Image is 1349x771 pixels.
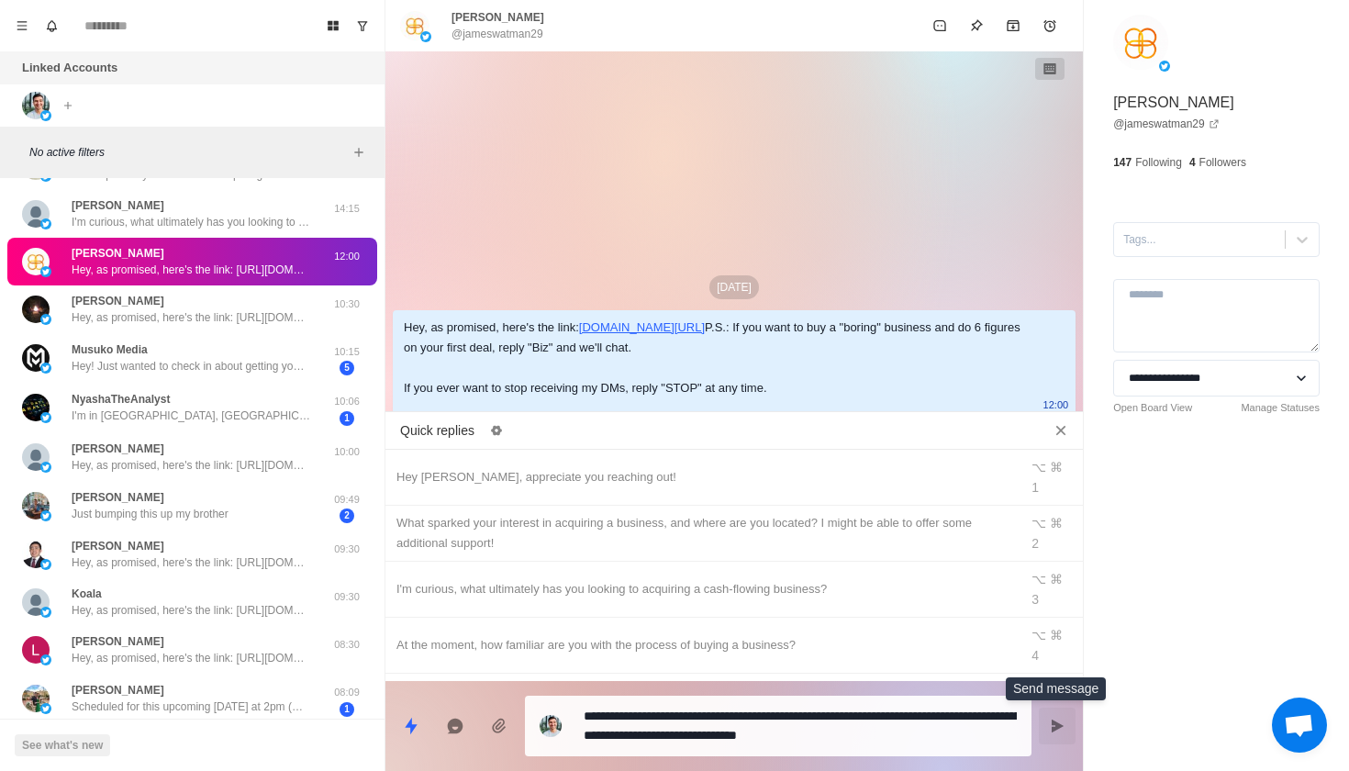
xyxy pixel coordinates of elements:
img: picture [40,654,51,665]
p: I'm curious, what ultimately has you looking to acquiring a cash-flowing business? [72,214,310,230]
button: Send message [1039,708,1076,744]
p: [PERSON_NAME] [72,441,164,457]
p: Hey, as promised, here's the link: [URL][DOMAIN_NAME] P.S.: If you want to buy a "boring" busines... [72,650,310,666]
p: 08:09 [324,685,370,700]
a: Open Board View [1113,400,1192,416]
img: picture [22,685,50,712]
img: picture [40,607,51,618]
img: picture [40,462,51,473]
p: NyashaTheAnalyst [72,391,170,408]
div: ⌥ ⌘ 4 [1031,625,1072,665]
div: Open chat [1272,698,1327,753]
p: Hey, as promised, here's the link: [URL][DOMAIN_NAME] P.S.: If you want to buy a "boring" busines... [72,309,310,326]
button: Close quick replies [1046,416,1076,445]
button: Edit quick replies [482,416,511,445]
p: Koala [72,586,102,602]
img: picture [22,200,50,228]
img: picture [40,412,51,423]
p: 147 [1113,154,1132,171]
div: At the moment, how familiar are you with the process of buying a business? [396,635,1008,655]
button: Menu [7,11,37,40]
img: picture [22,541,50,568]
div: Hey, as promised, here's the link: P.S.: If you want to buy a "boring" business and do 6 figures ... [404,318,1035,398]
img: picture [22,394,50,421]
img: picture [40,110,51,121]
p: [PERSON_NAME] [72,197,164,214]
img: picture [22,344,50,372]
p: 12:00 [324,249,370,264]
button: See what's new [15,734,110,756]
img: picture [420,31,431,42]
p: [PERSON_NAME] [72,245,164,262]
p: 10:00 [324,444,370,460]
img: picture [40,363,51,374]
img: picture [22,636,50,664]
img: picture [40,218,51,229]
a: [DOMAIN_NAME][URL] [579,320,705,334]
p: Hey, as promised, here's the link: [URL][DOMAIN_NAME] P.S.: If you want to buy a "boring" busines... [72,554,310,571]
div: ⌥ ⌘ 3 [1031,569,1072,609]
p: [PERSON_NAME] [1113,92,1234,114]
img: picture [40,266,51,277]
img: picture [22,492,50,520]
img: picture [22,443,50,471]
div: ⌥ ⌘ 1 [1031,457,1072,497]
p: [PERSON_NAME] [452,9,544,26]
button: Reply with AI [437,708,474,744]
p: Hey, as promised, here's the link: [URL][DOMAIN_NAME] P.S.: If you want to buy a "boring" busines... [72,457,310,474]
button: Notifications [37,11,66,40]
button: Board View [318,11,348,40]
p: 09:30 [324,589,370,605]
img: picture [22,296,50,323]
button: Show unread conversations [348,11,377,40]
p: @jameswatman29 [452,26,543,42]
p: [PERSON_NAME] [72,538,164,554]
span: 1 [340,702,354,717]
p: 10:15 [324,344,370,360]
div: What sparked your interest in acquiring a business, and where are you located? I might be able to... [396,513,1008,553]
p: Scheduled for this upcoming [DATE] at 2pm (MST). [72,698,310,715]
div: Hey [PERSON_NAME], appreciate you reaching out! [396,467,1008,487]
button: Add filters [348,141,370,163]
button: Add account [57,95,79,117]
img: picture [40,510,51,521]
p: [PERSON_NAME] [72,489,164,506]
img: picture [22,92,50,119]
p: Linked Accounts [22,59,117,77]
button: Archive [995,7,1031,44]
p: 09:49 [324,492,370,508]
img: picture [22,248,50,275]
span: 1 [340,411,354,426]
p: [PERSON_NAME] [72,293,164,309]
span: 2 [340,508,354,523]
button: Mark as unread [921,7,958,44]
img: picture [540,715,562,737]
p: 08:30 [324,637,370,653]
button: Quick replies [393,708,429,744]
img: picture [1159,61,1170,72]
span: 5 [340,361,354,375]
img: picture [40,703,51,714]
p: Just bumping this up my brother [72,506,229,522]
p: Musuko Media [72,341,148,358]
p: 09:30 [324,542,370,557]
p: I'm in [GEOGRAPHIC_DATA], [GEOGRAPHIC_DATA]. I recently registered a cleaning business. [72,408,310,424]
p: Following [1135,154,1182,171]
p: 10:30 [324,296,370,312]
img: picture [1113,15,1168,70]
p: 10:06 [324,394,370,409]
p: Hey, as promised, here's the link: [URL][DOMAIN_NAME] P.S.: If you want to buy a "boring" busines... [72,262,310,278]
img: picture [22,588,50,616]
p: No active filters [29,144,348,161]
img: picture [40,559,51,570]
p: Hey, as promised, here's the link: [URL][DOMAIN_NAME] P.S.: If you want to buy a "boring" busines... [72,602,310,619]
p: Hey! Just wanted to check in about getting you all setup with a Facebook Page. You would kill it!🙌 [72,358,310,374]
a: @jameswatman29 [1113,116,1220,132]
button: Add reminder [1031,7,1068,44]
a: Manage Statuses [1241,400,1320,416]
div: I'm curious, what ultimately has you looking to acquiring a cash-flowing business? [396,579,1008,599]
p: Quick replies [400,421,474,441]
p: [PERSON_NAME] [72,633,164,650]
p: Followers [1199,154,1246,171]
button: Add media [481,708,518,744]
